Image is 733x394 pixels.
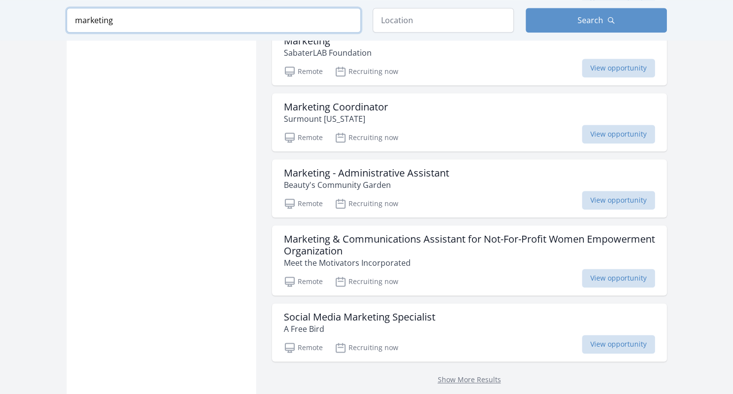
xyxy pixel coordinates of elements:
h3: Social Media Marketing Specialist [284,311,435,323]
p: Beauty's Community Garden [284,179,449,191]
a: Marketing Coordinator Surmount [US_STATE] Remote Recruiting now View opportunity [272,93,667,151]
input: Keyword [67,8,361,33]
span: View opportunity [582,59,655,77]
p: A Free Bird [284,323,435,335]
p: Remote [284,276,323,287]
a: Marketing SabaterLAB Foundation Remote Recruiting now View opportunity [272,27,667,85]
p: Recruiting now [335,66,398,77]
p: Remote [284,66,323,77]
p: Recruiting now [335,342,398,354]
p: Meet the Motivators Incorporated [284,257,655,269]
h3: Marketing [284,35,372,47]
p: SabaterLAB Foundation [284,47,372,59]
span: View opportunity [582,269,655,287]
h3: Marketing & Communications Assistant for Not-For-Profit Women Empowerment Organization [284,233,655,257]
a: Marketing - Administrative Assistant Beauty's Community Garden Remote Recruiting now View opportu... [272,159,667,217]
span: Search [578,14,603,26]
span: View opportunity [582,335,655,354]
button: Search [526,8,667,33]
a: Marketing & Communications Assistant for Not-For-Profit Women Empowerment Organization Meet the M... [272,225,667,295]
p: Recruiting now [335,276,398,287]
p: Recruiting now [335,132,398,143]
p: Remote [284,132,323,143]
a: Social Media Marketing Specialist A Free Bird Remote Recruiting now View opportunity [272,303,667,361]
p: Recruiting now [335,198,398,210]
a: Show More Results [438,375,501,384]
input: Location [373,8,514,33]
p: Remote [284,342,323,354]
span: View opportunity [582,191,655,210]
h3: Marketing Coordinator [284,101,388,113]
p: Remote [284,198,323,210]
h3: Marketing - Administrative Assistant [284,167,449,179]
span: View opportunity [582,125,655,143]
p: Surmount [US_STATE] [284,113,388,125]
